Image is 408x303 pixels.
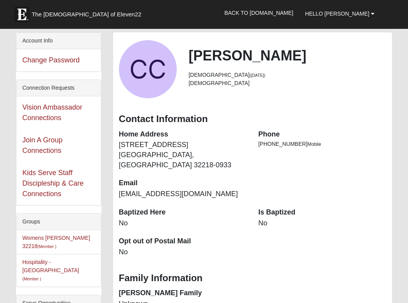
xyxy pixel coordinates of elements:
dd: No [119,247,247,257]
dd: No [258,218,386,229]
small: (Member ) [22,276,41,281]
h3: Family Information [119,273,386,284]
img: Eleven22 logo [14,7,30,22]
span: Hello [PERSON_NAME] [305,11,369,17]
a: Join A Group Connections [22,136,62,154]
dt: Phone [258,129,386,140]
dt: Baptized Here [119,207,247,218]
div: Groups [16,214,101,230]
li: [DEMOGRAPHIC_DATA] [188,71,386,79]
li: [PHONE_NUMBER] [258,140,386,148]
small: ([DATE]) [250,73,265,78]
span: Mobile [307,142,321,147]
dt: Is Baptized [258,207,386,218]
dt: Home Address [119,129,247,140]
a: The [DEMOGRAPHIC_DATA] of Eleven22 [10,3,166,22]
a: View Fullsize Photo [119,40,177,98]
a: Vision Ambassador Connections [22,103,82,122]
div: Account Info [16,33,101,49]
a: Hospitality - [GEOGRAPHIC_DATA](Member ) [22,259,79,282]
a: Womens [PERSON_NAME] 32218(Member ) [22,235,90,249]
span: The [DEMOGRAPHIC_DATA] of Eleven22 [32,11,141,18]
dt: Email [119,178,247,188]
dt: Opt out of Postal Mail [119,236,247,246]
h2: [PERSON_NAME] [188,47,386,64]
a: Hello [PERSON_NAME] [299,4,380,23]
div: Connection Requests [16,80,101,96]
a: Back to [DOMAIN_NAME] [218,3,299,23]
dd: No [119,218,247,229]
small: (Member ) [37,244,56,249]
dd: [STREET_ADDRESS] [GEOGRAPHIC_DATA], [GEOGRAPHIC_DATA] 32218-0933 [119,140,247,170]
a: Change Password [22,56,80,64]
a: Kids Serve Staff Discipleship & Care Connections [22,169,83,198]
h3: Contact Information [119,113,386,125]
dd: [EMAIL_ADDRESS][DOMAIN_NAME] [119,189,247,199]
dt: [PERSON_NAME] Family [119,288,247,298]
li: [DEMOGRAPHIC_DATA] [188,79,386,87]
